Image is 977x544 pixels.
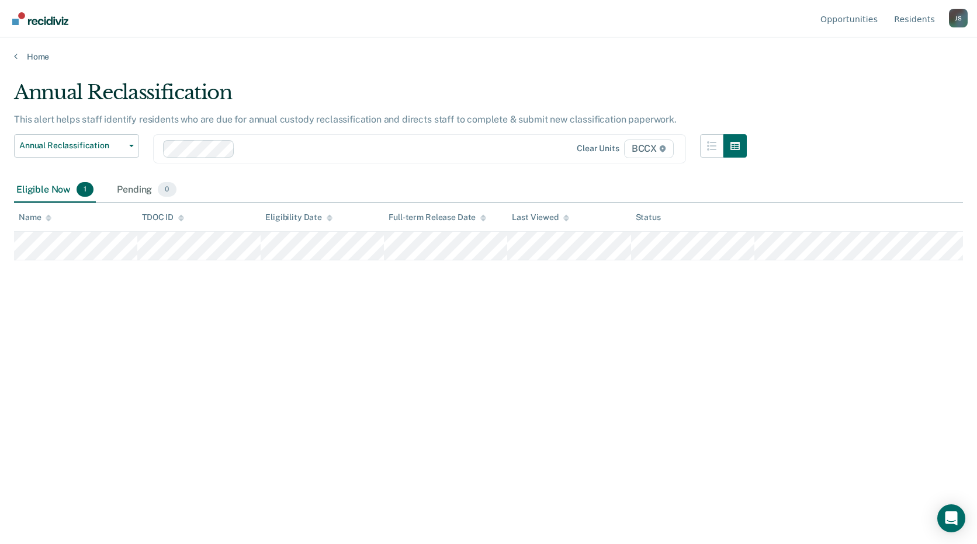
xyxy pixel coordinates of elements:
[14,114,677,125] p: This alert helps staff identify residents who are due for annual custody reclassification and dir...
[19,212,51,222] div: Name
[142,212,184,222] div: TDOC ID
[265,212,332,222] div: Eligibility Date
[115,177,178,203] div: Pending0
[77,182,93,197] span: 1
[577,144,619,154] div: Clear units
[14,177,96,203] div: Eligible Now1
[14,51,963,62] a: Home
[14,134,139,158] button: Annual Reclassification
[636,212,661,222] div: Status
[949,9,968,27] div: J S
[624,140,674,158] span: BCCX
[512,212,569,222] div: Last Viewed
[14,81,747,114] div: Annual Reclassification
[937,504,965,532] div: Open Intercom Messenger
[949,9,968,27] button: Profile dropdown button
[389,212,486,222] div: Full-term Release Date
[12,12,68,25] img: Recidiviz
[158,182,176,197] span: 0
[19,141,124,151] span: Annual Reclassification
